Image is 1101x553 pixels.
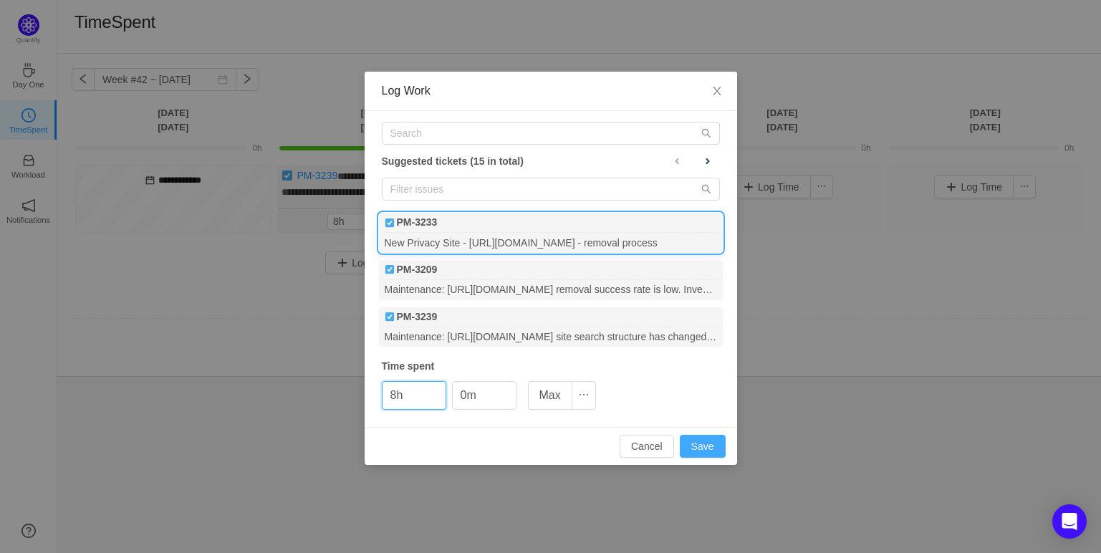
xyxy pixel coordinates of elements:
button: Close [697,72,737,112]
img: Task [385,264,395,274]
img: Task [385,312,395,322]
b: PM-3233 [397,215,438,230]
button: Save [680,435,726,458]
button: Max [528,381,572,410]
div: Maintenance: [URL][DOMAIN_NAME] site search structure has changed. Investigate and fix. [379,327,723,347]
div: Suggested tickets (15 in total) [382,152,720,170]
b: PM-3209 [397,262,438,277]
div: Time spent [382,359,720,374]
div: Open Intercom Messenger [1052,504,1087,539]
input: Filter issues [382,178,720,201]
input: Search [382,122,720,145]
button: icon: ellipsis [572,381,596,410]
i: icon: search [701,184,711,194]
div: Maintenance: [URL][DOMAIN_NAME] removal success rate is low. Investigate & fix. [379,280,723,299]
img: Task [385,218,395,228]
b: PM-3239 [397,309,438,324]
div: Log Work [382,83,720,99]
i: icon: search [701,128,711,138]
div: New Privacy Site - [URL][DOMAIN_NAME] - removal process [379,233,723,252]
i: icon: close [711,85,723,97]
button: Cancel [620,435,674,458]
